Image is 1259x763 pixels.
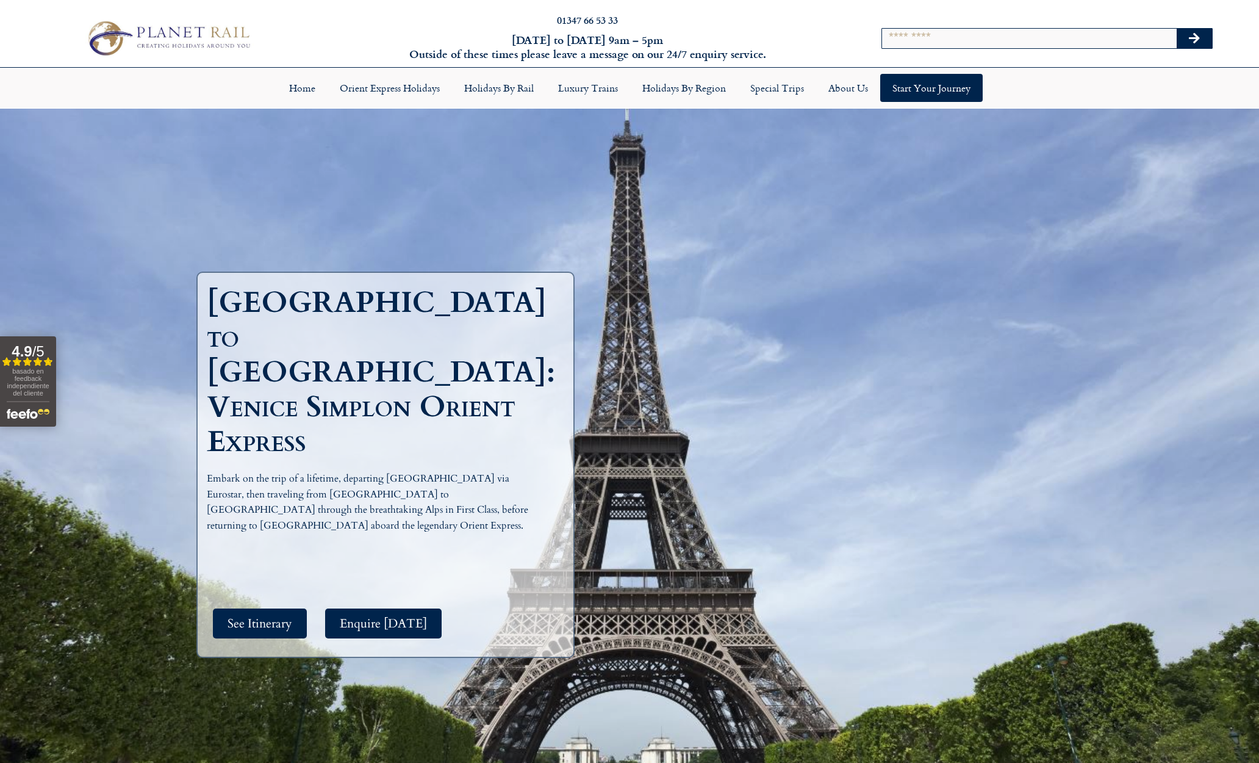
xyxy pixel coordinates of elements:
span: See Itinerary [228,616,292,631]
a: Luxury Trains [546,74,630,102]
a: Holidays by Region [630,74,738,102]
a: 01347 66 53 33 [557,13,618,27]
span: Enquire [DATE] [340,616,427,631]
a: Start your Journey [880,74,983,102]
img: Planet Rail Train Holidays Logo [81,17,255,60]
a: Enquire [DATE] [325,609,442,638]
a: Special Trips [738,74,816,102]
p: Embark on the trip of a lifetime, departing [GEOGRAPHIC_DATA] via Eurostar, then traveling from [... [207,471,539,533]
a: Home [277,74,328,102]
h6: [DATE] to [DATE] 9am – 5pm Outside of these times please leave a message on our 24/7 enquiry serv... [339,33,836,62]
a: See Itinerary [213,609,307,638]
a: Orient Express Holidays [328,74,452,102]
a: About Us [816,74,880,102]
button: Search [1177,29,1212,48]
h1: [GEOGRAPHIC_DATA] to [GEOGRAPHIC_DATA]: Venice Simplon Orient Express [207,285,555,459]
a: Holidays by Rail [452,74,546,102]
nav: Menu [6,74,1253,102]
